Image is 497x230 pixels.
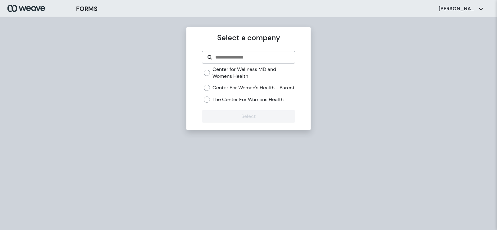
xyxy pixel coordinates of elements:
[215,54,290,61] input: Search
[439,5,476,12] p: [PERSON_NAME]
[212,84,294,91] label: Center For Women's Health - Parent
[202,32,295,43] p: Select a company
[212,66,295,79] label: Center for Wellness MD and Womens Health
[212,96,284,103] label: The Center For Womens Health
[202,110,295,123] button: Select
[76,4,98,13] h3: FORMS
